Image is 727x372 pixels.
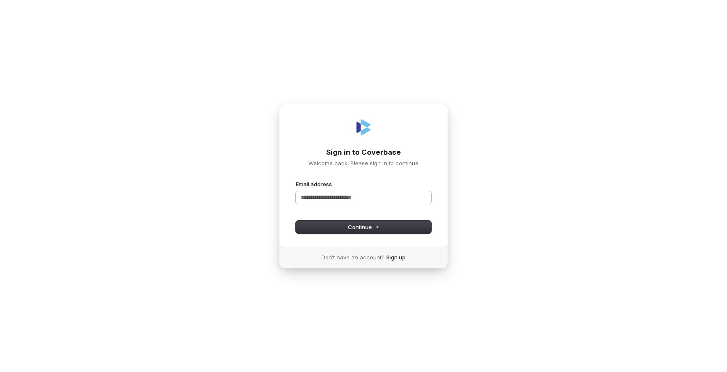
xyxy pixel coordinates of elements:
button: Continue [296,221,431,233]
h1: Sign in to Coverbase [296,148,431,158]
span: Continue [348,223,379,231]
img: Coverbase [353,117,374,137]
span: Don’t have an account? [321,253,385,261]
label: Email address [296,180,332,188]
a: Sign up [386,253,406,261]
p: Welcome back! Please sign in to continue [296,159,431,167]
